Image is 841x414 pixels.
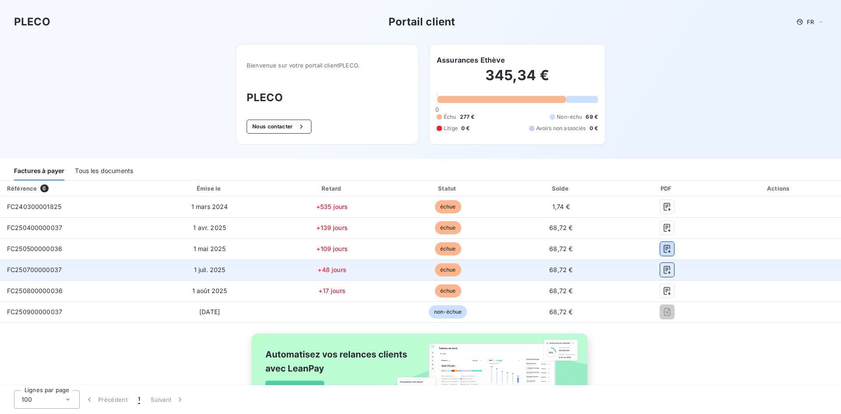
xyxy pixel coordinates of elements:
span: 1 août 2025 [192,287,227,294]
span: non-échue [429,305,467,318]
span: 0 € [461,124,470,132]
div: Référence [7,185,37,192]
span: [DATE] [199,308,220,315]
span: 1 avr. 2025 [193,224,226,231]
span: Échu [444,113,456,121]
span: FC240300001825 [7,203,61,210]
span: échue [435,221,461,234]
span: FC250900000037 [7,308,62,315]
div: Actions [719,184,839,193]
span: 1 mars 2024 [191,203,228,210]
h6: Assurances Ethève [437,55,505,65]
span: échue [435,284,461,297]
div: Solde [507,184,615,193]
span: 68,72 € [549,266,572,273]
span: +109 jours [316,245,348,252]
span: échue [435,263,461,276]
span: échue [435,242,461,255]
span: Litige [444,124,458,132]
span: 100 [21,395,32,404]
span: FC250500000036 [7,245,62,252]
span: FC250700000037 [7,266,62,273]
button: 1 [133,390,145,409]
span: FR [807,18,814,25]
span: 1 mai 2025 [194,245,226,252]
span: +139 jours [316,224,348,231]
span: Avoirs non associés [536,124,586,132]
span: +48 jours [318,266,346,273]
button: Précédent [80,390,133,409]
span: 1 juil. 2025 [194,266,226,273]
span: 68,72 € [549,287,572,294]
span: 6 [40,184,48,192]
div: Factures à payer [14,162,64,180]
div: Retard [275,184,389,193]
div: PDF [618,184,715,193]
span: 68,72 € [549,245,572,252]
div: Statut [392,184,503,193]
span: 277 € [460,113,475,121]
span: 69 € [586,113,598,121]
span: 1,74 € [552,203,570,210]
h3: Portail client [389,14,455,30]
span: 0 € [590,124,598,132]
h3: PLECO [247,90,408,106]
h2: 345,34 € [437,67,598,93]
span: +17 jours [318,287,345,294]
div: Émise le [148,184,272,193]
span: FC250400000037 [7,224,62,231]
span: FC250800000036 [7,287,63,294]
div: Tous les documents [75,162,133,180]
span: échue [435,200,461,213]
button: Nous contacter [247,120,311,134]
span: 68,72 € [549,224,572,231]
span: 1 [138,395,140,404]
span: 68,72 € [549,308,572,315]
span: +535 jours [316,203,348,210]
span: 0 [435,106,439,113]
span: Non-échu [557,113,582,121]
span: Bienvenue sur votre portail client PLECO . [247,62,408,69]
button: Suivant [145,390,190,409]
h3: PLECO [14,14,50,30]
